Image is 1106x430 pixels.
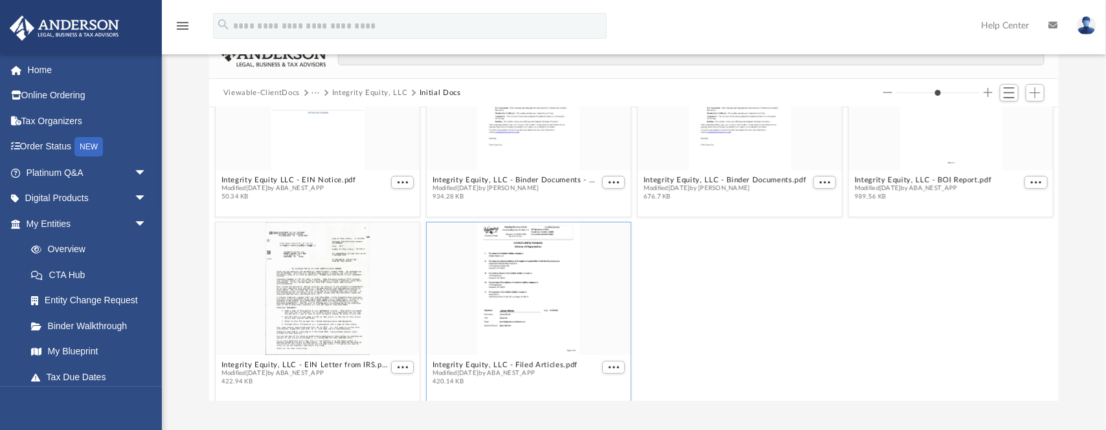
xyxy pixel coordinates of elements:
[855,193,992,201] span: 989.56 KB
[644,184,807,192] span: Modified [DATE] by [PERSON_NAME]
[9,186,166,211] a: Digital Productsarrow_drop_down
[6,16,123,41] img: Anderson Advisors Platinum Portal
[221,193,356,201] span: 50.34 KB
[855,175,992,184] button: Integrity Equity, LLC - BOI Report.pdf
[332,87,408,99] button: Integrity Equity, LLC
[175,25,190,34] a: menu
[221,184,356,192] span: Modified [DATE] by ABA_NEST_APP
[896,88,980,97] input: Column size
[1077,16,1096,35] img: User Pic
[223,87,300,99] button: Viewable-ClientDocs
[18,364,166,390] a: Tax Due Dates
[9,134,166,160] a: Order StatusNEW
[432,184,599,192] span: Modified [DATE] by [PERSON_NAME]
[432,193,599,201] span: 934.28 KB
[18,237,166,263] a: Overview
[1000,84,1019,102] button: Switch to List View
[883,88,892,97] button: Decrease column size
[221,369,388,377] span: Modified [DATE] by ABA_NEST_APP
[391,175,414,189] button: More options
[18,262,166,288] a: CTA Hub
[9,211,166,237] a: My Entitiesarrow_drop_down
[209,107,1059,402] div: grid
[855,184,992,192] span: Modified [DATE] by ABA_NEST_APP
[420,87,461,99] button: Initial Docs
[134,186,160,212] span: arrow_drop_down
[602,360,626,374] button: More options
[216,17,231,32] i: search
[602,175,626,189] button: More options
[432,360,577,369] button: Integrity Equity, LLC - Filed Articles.pdf
[432,369,577,377] span: Modified [DATE] by ABA_NEST_APP
[221,360,388,369] button: Integrity Equity, LLC - EIN Letter from IRS.pdf
[18,339,160,365] a: My Blueprint
[134,211,160,237] span: arrow_drop_down
[432,378,577,386] span: 420.14 KB
[9,57,166,83] a: Home
[9,83,166,109] a: Online Ordering
[18,313,166,339] a: Binder Walkthrough
[74,137,103,156] div: NEW
[9,160,166,186] a: Platinum Q&Aarrow_drop_down
[813,175,837,189] button: More options
[18,288,166,314] a: Entity Change Request
[432,175,599,184] button: Integrity Equity, LLC - Binder Documents - DocuSigned.pdf
[312,87,321,99] button: ···
[9,108,166,134] a: Tax Organizers
[221,378,388,386] span: 422.94 KB
[221,175,356,184] button: Integrity Equity LLC - EIN Notice.pdf
[134,160,160,186] span: arrow_drop_down
[1026,84,1045,102] button: Add
[175,18,190,34] i: menu
[1024,175,1048,189] button: More options
[644,175,807,184] button: Integrity Equity, LLC - Binder Documents.pdf
[984,88,993,97] button: Increase column size
[644,193,807,201] span: 676.7 KB
[391,360,414,374] button: More options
